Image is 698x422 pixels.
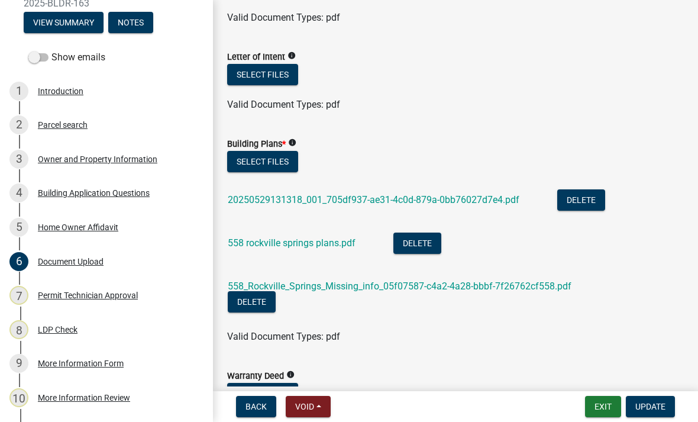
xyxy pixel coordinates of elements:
wm-modal-confirm: Delete Document [393,239,441,250]
wm-modal-confirm: Delete Document [557,195,605,207]
div: 1 [9,82,28,101]
span: Void [295,402,314,411]
div: LDP Check [38,326,77,334]
div: Introduction [38,87,83,95]
div: Home Owner Affidavit [38,223,118,231]
div: 8 [9,320,28,339]
wm-modal-confirm: Notes [108,18,153,28]
button: Select files [227,64,298,85]
span: Valid Document Types: pdf [227,331,340,342]
a: 558_Rockville_Springs_Missing_info_05f07587-c4a2-4a28-bbbf-7f26762cf558.pdf [228,281,571,292]
label: Show emails [28,50,105,65]
div: Owner and Property Information [38,155,157,163]
div: 2 [9,115,28,134]
button: Delete [557,189,605,211]
div: Building Application Questions [38,189,150,197]
label: Warranty Deed [227,372,284,381]
button: Select files [227,151,298,172]
span: Update [635,402,665,411]
div: 7 [9,286,28,305]
button: Exit [585,396,621,417]
wm-modal-confirm: Summary [24,18,104,28]
a: 20250529131318_001_705df937-ae31-4c0d-879a-0bb76027d7e4.pdf [228,194,519,205]
i: info [286,371,295,379]
div: 6 [9,252,28,271]
div: 5 [9,218,28,237]
div: 10 [9,388,28,407]
button: Void [286,396,331,417]
div: Permit Technician Approval [38,291,138,299]
div: More Information Form [38,359,124,368]
i: info [288,138,296,147]
div: 3 [9,150,28,169]
i: info [287,51,296,60]
span: Valid Document Types: pdf [227,99,340,110]
label: Letter of Intent [227,53,285,62]
a: 558 rockville springs plans.pdf [228,237,356,249]
button: Delete [228,291,276,313]
button: Select files [227,383,298,404]
div: 9 [9,354,28,373]
div: 4 [9,183,28,202]
div: More Information Review [38,394,130,402]
wm-modal-confirm: Delete Document [228,297,276,308]
button: Notes [108,12,153,33]
button: Delete [393,233,441,254]
button: Update [626,396,675,417]
span: Valid Document Types: pdf [227,12,340,23]
span: Back [245,402,267,411]
div: Parcel search [38,121,88,129]
button: Back [236,396,276,417]
button: View Summary [24,12,104,33]
label: Building Plans [227,140,286,149]
div: Document Upload [38,257,104,266]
